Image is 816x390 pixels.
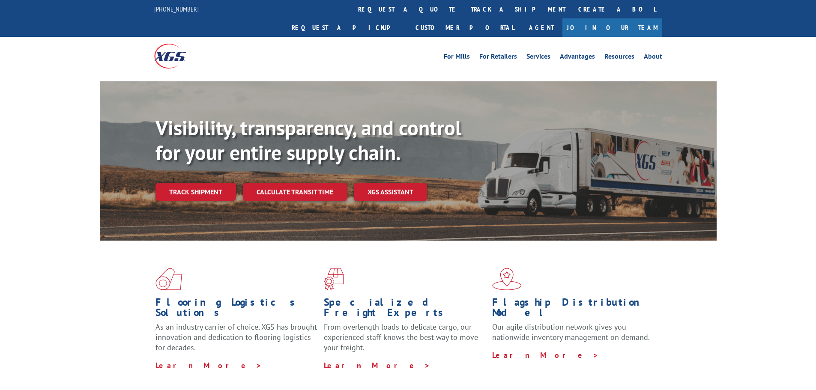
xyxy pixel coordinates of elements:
img: xgs-icon-total-supply-chain-intelligence-red [155,268,182,290]
img: xgs-icon-flagship-distribution-model-red [492,268,522,290]
a: Track shipment [155,183,236,201]
a: About [644,53,662,63]
a: Learn More > [492,350,599,360]
h1: Flagship Distribution Model [492,297,654,322]
span: Our agile distribution network gives you nationwide inventory management on demand. [492,322,650,342]
h1: Flooring Logistics Solutions [155,297,317,322]
a: Learn More > [324,360,430,370]
a: For Mills [444,53,470,63]
a: Agent [520,18,562,37]
a: XGS ASSISTANT [354,183,427,201]
b: Visibility, transparency, and control for your entire supply chain. [155,114,461,166]
a: Advantages [560,53,595,63]
a: Request a pickup [285,18,409,37]
a: For Retailers [479,53,517,63]
a: Calculate transit time [243,183,347,201]
span: As an industry carrier of choice, XGS has brought innovation and dedication to flooring logistics... [155,322,317,352]
a: Learn More > [155,360,262,370]
a: Customer Portal [409,18,520,37]
a: [PHONE_NUMBER] [154,5,199,13]
img: xgs-icon-focused-on-flooring-red [324,268,344,290]
h1: Specialized Freight Experts [324,297,486,322]
a: Join Our Team [562,18,662,37]
p: From overlength loads to delicate cargo, our experienced staff knows the best way to move your fr... [324,322,486,360]
a: Resources [604,53,634,63]
a: Services [526,53,550,63]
